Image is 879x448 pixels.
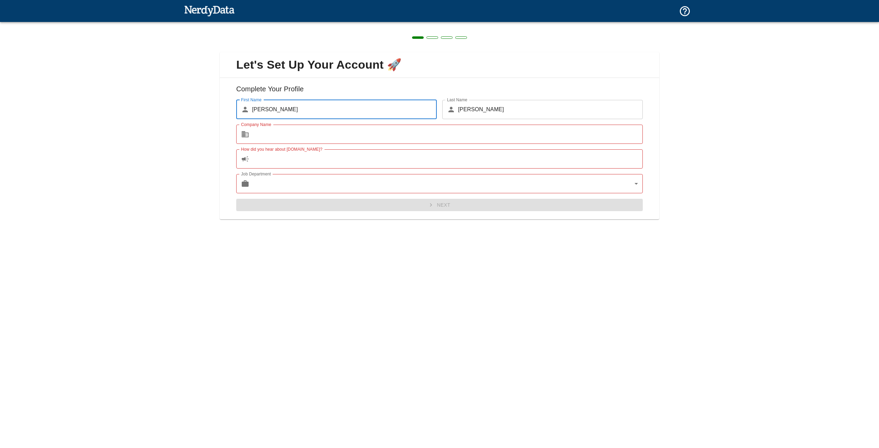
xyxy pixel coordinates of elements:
[241,122,271,127] label: Company Name
[225,58,654,72] span: Let's Set Up Your Account 🚀
[184,4,235,18] img: NerdyData.com
[241,171,271,177] label: Job Department
[241,97,262,103] label: First Name
[447,97,467,103] label: Last Name
[225,83,654,100] h6: Complete Your Profile
[675,1,695,21] button: Support and Documentation
[241,146,322,152] label: How did you hear about [DOMAIN_NAME]?
[845,399,871,425] iframe: Drift Widget Chat Controller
